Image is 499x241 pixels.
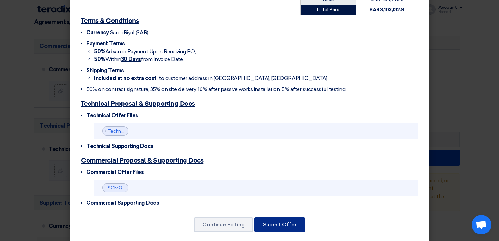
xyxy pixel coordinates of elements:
span: Advance Payment Upon Receiving PO, [94,48,196,55]
td: Total Price [301,5,356,15]
u: Terms & Conditions [81,18,139,24]
span: Commercial Supporting Docs [86,200,159,206]
span: Saudi Riyal (SAR) [110,29,148,36]
u: Commercial Proposal & Supporting Docs [81,157,203,164]
li: , to customer address in [GEOGRAPHIC_DATA], [GEOGRAPHIC_DATA] [94,74,418,82]
u: Technical Proposal & Supporting Docs [81,101,195,107]
strong: 50% [94,48,105,55]
strong: 50% [94,56,105,62]
span: Technical Supporting Docs [86,143,153,149]
div: Open chat [472,215,491,234]
span: Within from Invoice Date. [94,56,184,62]
a: SOMQ_1757877084807.pdf [108,185,168,191]
li: 50% on contract signature, 35% on site delivery, 10% after passive works installation, 5% after s... [86,86,418,93]
span: Commercial Offer Files [86,169,144,175]
span: Technical Offer Files [86,112,138,119]
span: Shipping Terms [86,67,124,73]
a: Technical_Documents_1757877097076.zip [107,128,199,134]
button: Submit Offer [254,217,305,232]
span: Payment Terms [86,40,125,47]
span: Currency [86,29,109,36]
button: Continue Editing [194,217,253,232]
strong: SAR 3,103,012.8 [369,7,404,13]
u: 30 Days [121,56,141,62]
strong: Included at no extra cost [94,75,157,81]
